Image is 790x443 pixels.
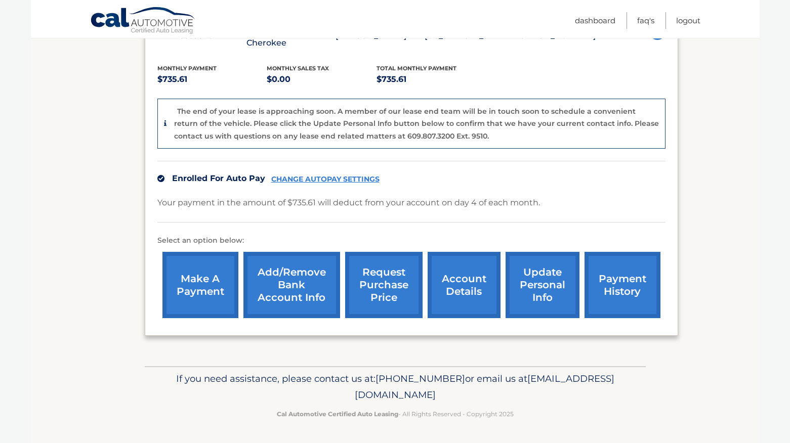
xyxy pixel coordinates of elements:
[637,12,654,29] a: FAQ's
[157,175,164,182] img: check.svg
[428,252,501,318] a: account details
[157,65,217,72] span: Monthly Payment
[377,65,456,72] span: Total Monthly Payment
[277,410,398,418] strong: Cal Automotive Certified Auto Leasing
[90,7,196,36] a: Cal Automotive
[271,175,380,184] a: CHANGE AUTOPAY SETTINGS
[151,409,639,419] p: - All Rights Reserved - Copyright 2025
[377,72,486,86] p: $735.61
[575,12,615,29] a: Dashboard
[157,196,540,210] p: Your payment in the amount of $735.61 will deduct from your account on day 4 of each month.
[174,107,659,141] p: The end of your lease is approaching soon. A member of our lease end team will be in touch soon t...
[345,252,423,318] a: request purchase price
[267,72,377,86] p: $0.00
[151,371,639,403] p: If you need assistance, please contact us at: or email us at
[376,373,465,384] span: [PHONE_NUMBER]
[676,12,700,29] a: Logout
[172,173,265,183] span: Enrolled For Auto Pay
[506,252,579,318] a: update personal info
[267,65,329,72] span: Monthly sales Tax
[162,252,238,318] a: make a payment
[157,235,666,247] p: Select an option below:
[585,252,660,318] a: payment history
[157,72,267,86] p: $735.61
[355,373,614,401] span: [EMAIL_ADDRESS][DOMAIN_NAME]
[243,252,340,318] a: Add/Remove bank account info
